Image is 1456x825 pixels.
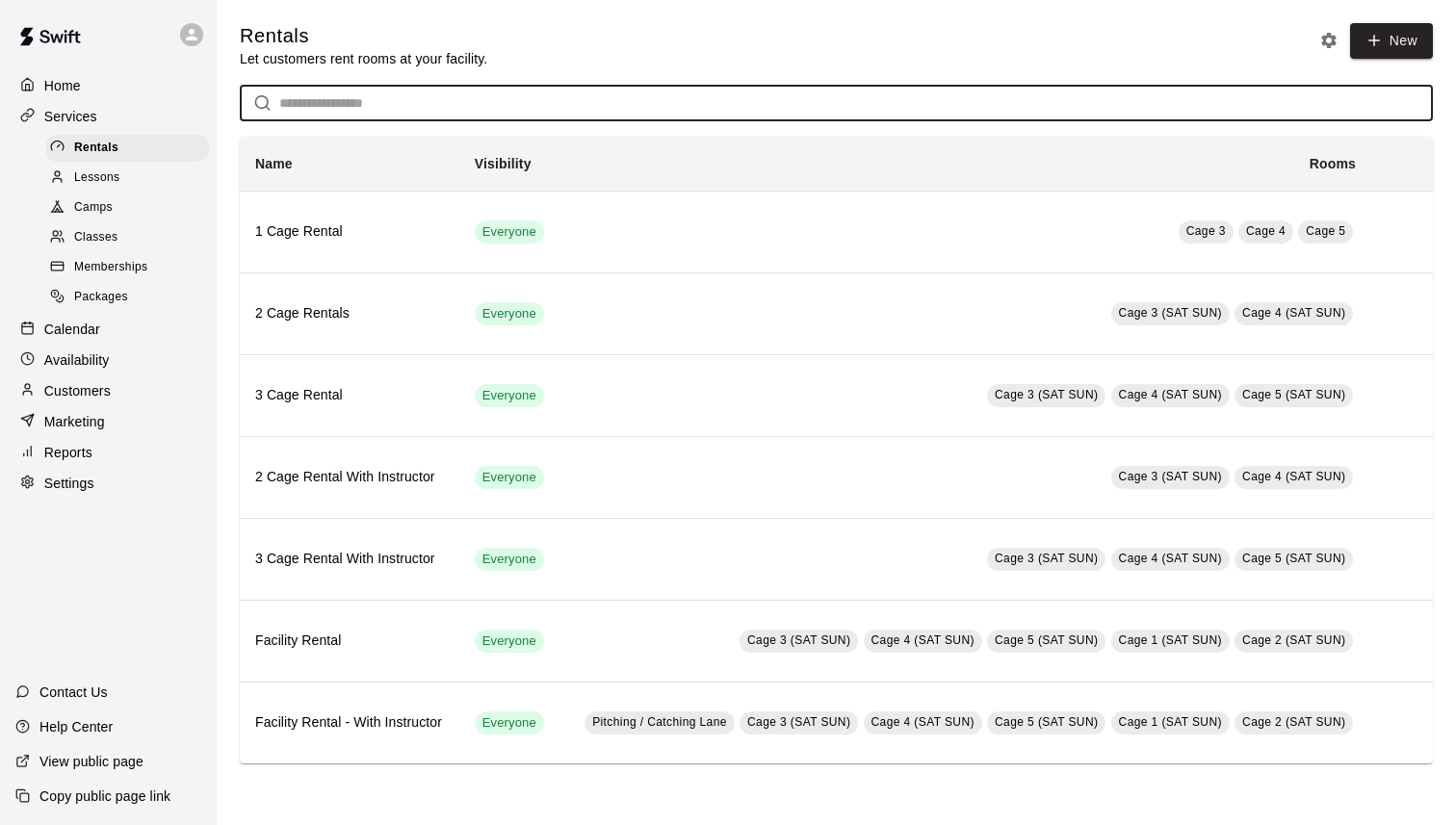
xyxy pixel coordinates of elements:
[1242,470,1345,483] span: Cage 4 (SAT SUN)
[1186,224,1226,238] span: Cage 3
[74,228,117,247] span: Classes
[44,443,92,462] p: Reports
[74,139,118,158] span: Rentals
[1119,470,1222,483] span: Cage 3 (SAT SUN)
[255,467,444,488] h6: 2 Cage Rental With Instructor
[1119,715,1222,729] span: Cage 1 (SAT SUN)
[15,315,201,344] a: Calendar
[1306,224,1345,238] span: Cage 5
[475,387,544,405] span: Everyone
[74,168,120,188] span: Lessons
[995,552,1098,565] span: Cage 3 (SAT SUN)
[44,474,94,493] p: Settings
[46,283,217,313] a: Packages
[39,717,113,736] p: Help Center
[46,224,209,251] div: Classes
[44,76,81,95] p: Home
[15,71,201,100] a: Home
[1350,23,1433,59] a: New
[46,223,217,253] a: Classes
[46,165,209,192] div: Lessons
[46,194,209,221] div: Camps
[475,548,544,571] div: This service is visible to all of your customers
[46,253,217,283] a: Memberships
[747,633,850,647] span: Cage 3 (SAT SUN)
[995,715,1098,729] span: Cage 5 (SAT SUN)
[1119,633,1222,647] span: Cage 1 (SAT SUN)
[475,466,544,489] div: This service is visible to all of your customers
[995,388,1098,401] span: Cage 3 (SAT SUN)
[1119,306,1222,320] span: Cage 3 (SAT SUN)
[46,135,209,162] div: Rentals
[1242,388,1345,401] span: Cage 5 (SAT SUN)
[46,193,217,223] a: Camps
[255,221,444,243] h6: 1 Cage Rental
[475,220,544,244] div: This service is visible to all of your customers
[1242,306,1345,320] span: Cage 4 (SAT SUN)
[15,407,201,436] a: Marketing
[1119,388,1222,401] span: Cage 4 (SAT SUN)
[475,551,544,569] span: Everyone
[255,303,444,324] h6: 2 Cage Rentals
[475,711,544,735] div: This service is visible to all of your customers
[15,469,201,498] a: Settings
[871,715,975,729] span: Cage 4 (SAT SUN)
[747,715,850,729] span: Cage 3 (SAT SUN)
[475,630,544,653] div: This service is visible to all of your customers
[39,786,170,806] p: Copy public page link
[74,258,147,277] span: Memberships
[240,49,487,68] p: Let customers rent rooms at your facility.
[44,412,105,431] p: Marketing
[46,163,217,193] a: Lessons
[475,223,544,242] span: Everyone
[1314,26,1343,55] button: Rental settings
[475,302,544,325] div: This service is visible to all of your customers
[871,633,975,647] span: Cage 4 (SAT SUN)
[39,683,108,702] p: Contact Us
[15,376,201,405] a: Customers
[255,549,444,570] h6: 3 Cage Rental With Instructor
[1242,633,1345,647] span: Cage 2 (SAT SUN)
[15,346,201,374] a: Availability
[475,469,544,487] span: Everyone
[44,320,100,339] p: Calendar
[592,715,727,729] span: Pitching / Catching Lane
[475,384,544,407] div: This service is visible to all of your customers
[44,381,111,400] p: Customers
[475,632,544,651] span: Everyone
[475,156,532,171] b: Visibility
[15,102,201,131] a: Services
[1242,552,1345,565] span: Cage 5 (SAT SUN)
[46,133,217,163] a: Rentals
[46,254,209,281] div: Memberships
[39,752,143,771] p: View public page
[74,198,113,218] span: Camps
[255,631,444,652] h6: Facility Rental
[44,107,97,126] p: Services
[15,438,201,467] a: Reports
[1119,552,1222,565] span: Cage 4 (SAT SUN)
[995,633,1098,647] span: Cage 5 (SAT SUN)
[475,305,544,323] span: Everyone
[1310,156,1356,171] b: Rooms
[46,284,209,311] div: Packages
[74,288,128,307] span: Packages
[1246,224,1286,238] span: Cage 4
[240,137,1433,763] table: simple table
[240,23,487,49] h5: Rentals
[44,350,110,370] p: Availability
[255,712,444,734] h6: Facility Rental - With Instructor
[255,385,444,406] h6: 3 Cage Rental
[255,156,293,171] b: Name
[475,714,544,733] span: Everyone
[1242,715,1345,729] span: Cage 2 (SAT SUN)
